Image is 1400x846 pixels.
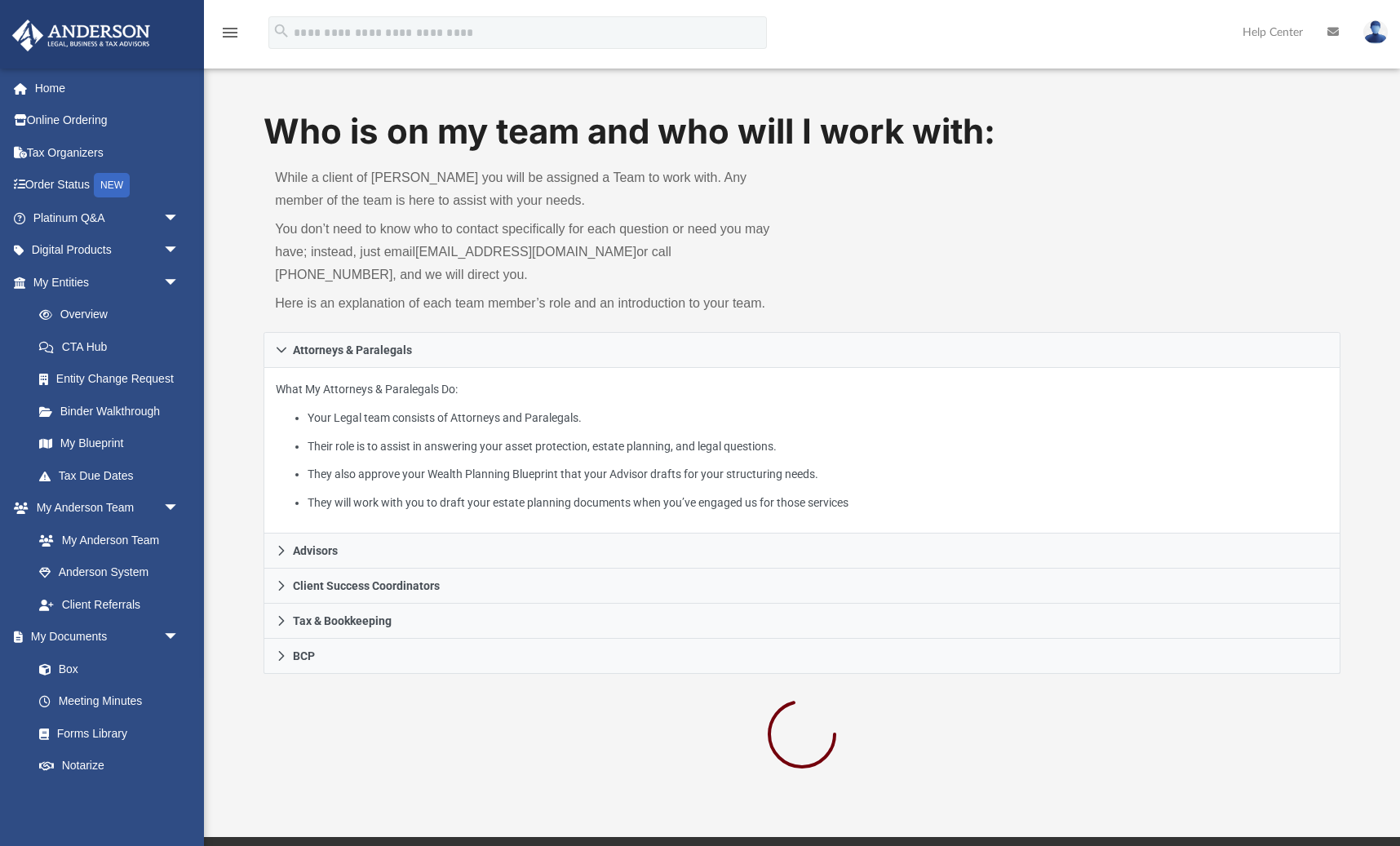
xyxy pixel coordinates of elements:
[23,556,196,589] a: Anderson System
[220,23,240,42] i: menu
[11,72,204,104] a: Home
[276,379,1327,512] p: What My Attorneys & Paralegals Do:
[163,202,196,235] span: arrow_drop_down
[23,299,204,331] a: Overview
[264,639,1340,674] a: BCP
[23,330,204,363] a: CTA Hub
[264,108,1340,156] h1: Who is on my team and who will I work with:
[293,650,315,662] span: BCP
[23,363,204,396] a: Entity Change Request
[23,750,196,782] a: Notarize
[272,22,290,40] i: search
[415,245,636,259] a: [EMAIL_ADDRESS][DOMAIN_NAME]
[23,459,204,492] a: Tax Due Dates
[11,136,204,169] a: Tax Organizers
[264,604,1340,639] a: Tax & Bookkeeping
[23,395,204,427] a: Binder Walkthrough
[7,20,155,51] img: Anderson Advisors Platinum Portal
[23,427,196,460] a: My Blueprint
[163,234,196,268] span: arrow_drop_down
[220,31,240,42] a: menu
[308,464,1327,485] li: They also approve your Wealth Planning Blueprint that your Advisor drafts for your structuring ne...
[293,545,338,556] span: Advisors
[1363,20,1388,44] img: User Pic
[11,234,204,267] a: Digital Productsarrow_drop_down
[23,524,188,556] a: My Anderson Team
[264,368,1340,534] div: Attorneys & Paralegals
[11,782,196,814] a: Online Learningarrow_drop_down
[293,615,392,627] span: Tax & Bookkeeping
[11,104,204,137] a: Online Ordering
[23,717,188,750] a: Forms Library
[163,782,196,815] span: arrow_drop_down
[308,436,1327,457] li: Their role is to assist in answering your asset protection, estate planning, and legal questions.
[94,173,130,197] div: NEW
[11,492,196,525] a: My Anderson Teamarrow_drop_down
[308,493,1327,513] li: They will work with you to draft your estate planning documents when you’ve engaged us for those ...
[275,166,791,212] p: While a client of [PERSON_NAME] you will be assigned a Team to work with. Any member of the team ...
[11,169,204,202] a: Order StatusNEW
[163,266,196,299] span: arrow_drop_down
[264,569,1340,604] a: Client Success Coordinators
[11,621,196,653] a: My Documentsarrow_drop_down
[275,218,791,286] p: You don’t need to know who to contact specifically for each question or need you may have; instea...
[23,653,188,685] a: Box
[23,685,196,718] a: Meeting Minutes
[23,588,196,621] a: Client Referrals
[264,534,1340,569] a: Advisors
[275,292,791,315] p: Here is an explanation of each team member’s role and an introduction to your team.
[163,492,196,525] span: arrow_drop_down
[293,344,412,356] span: Attorneys & Paralegals
[264,332,1340,368] a: Attorneys & Paralegals
[11,266,204,299] a: My Entitiesarrow_drop_down
[11,202,204,234] a: Platinum Q&Aarrow_drop_down
[163,621,196,654] span: arrow_drop_down
[308,408,1327,428] li: Your Legal team consists of Attorneys and Paralegals.
[293,580,440,591] span: Client Success Coordinators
